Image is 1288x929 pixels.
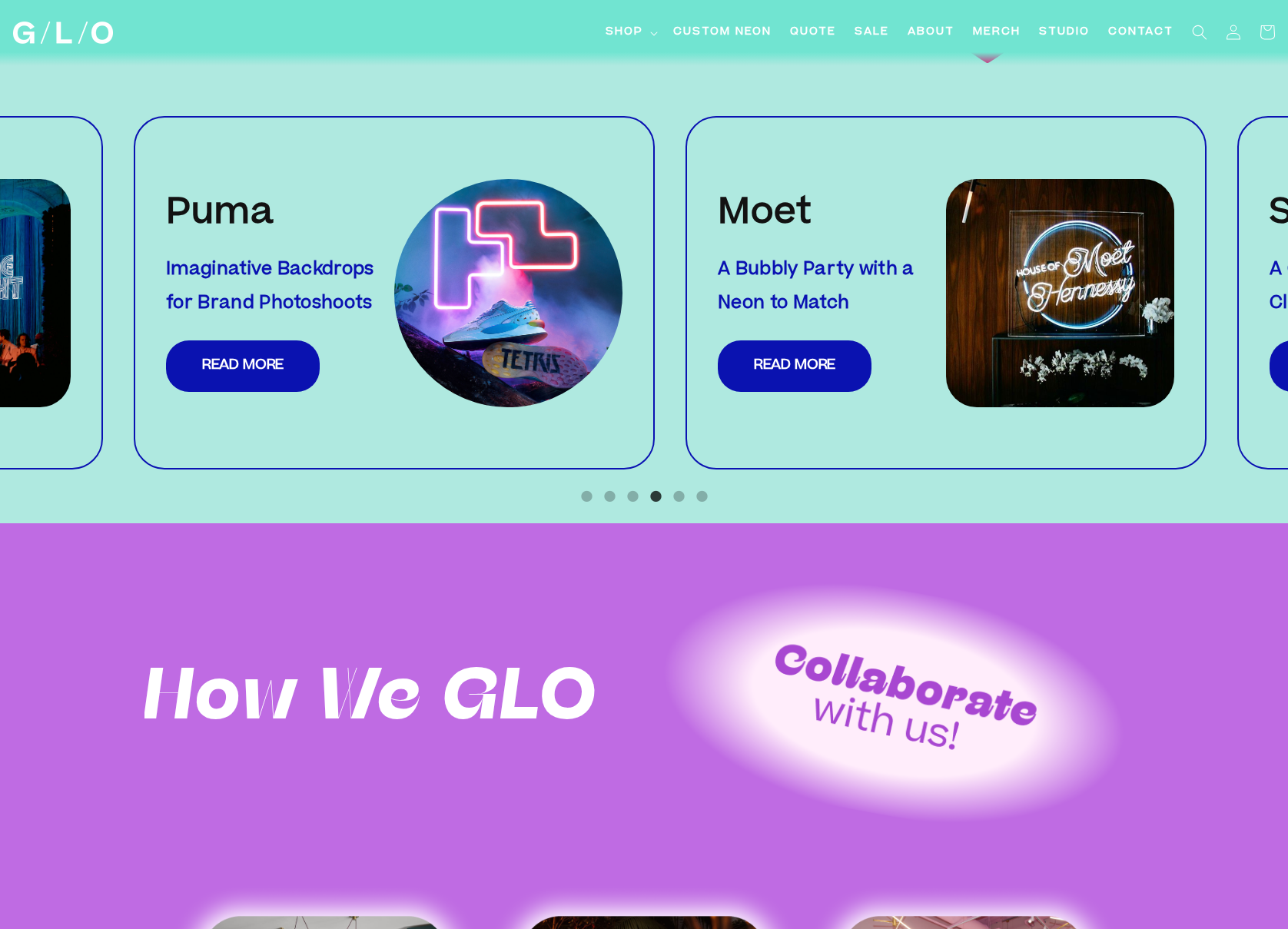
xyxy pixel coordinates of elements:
[855,25,889,41] span: SALE
[596,15,664,50] summary: Shop
[781,15,845,50] a: Quote
[394,179,622,407] img: pumaneon2_square.png
[166,340,320,392] a: Read More
[602,489,617,504] button: 2 of 3
[908,25,954,41] span: About
[166,254,394,321] h3: Imaginative Backdrops for Brand Photoshoots
[718,254,946,321] h3: A Bubbly Party with a Neon to Match
[845,15,898,50] a: SALE
[606,25,643,41] span: Shop
[671,489,686,504] button: 5 of 3
[673,25,772,41] span: Custom Neon
[718,340,871,392] a: Read More
[790,25,836,41] span: Quote
[946,179,1174,406] img: house_of_Moet_Hennessy_-_Neon_Square.png
[1183,15,1217,49] summary: Search
[718,197,812,232] strong: Moet
[625,489,640,504] button: 3 of 3
[7,16,118,50] a: GLO Studio
[973,25,1021,41] span: Merch
[1108,25,1173,41] span: Contact
[1099,15,1183,50] a: Contact
[1030,15,1099,50] a: Studio
[1211,855,1288,929] iframe: Chat Widget
[664,15,781,50] a: Custom Neon
[579,489,594,504] button: 1 of 3
[648,489,663,504] button: 4 of 3
[13,22,113,44] img: GLO Studio
[694,489,709,504] button: 6 of 3
[1039,25,1090,41] span: Studio
[166,197,274,232] strong: Puma
[898,15,964,50] a: About
[144,668,599,738] p: How We GLO
[964,15,1030,50] a: Merch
